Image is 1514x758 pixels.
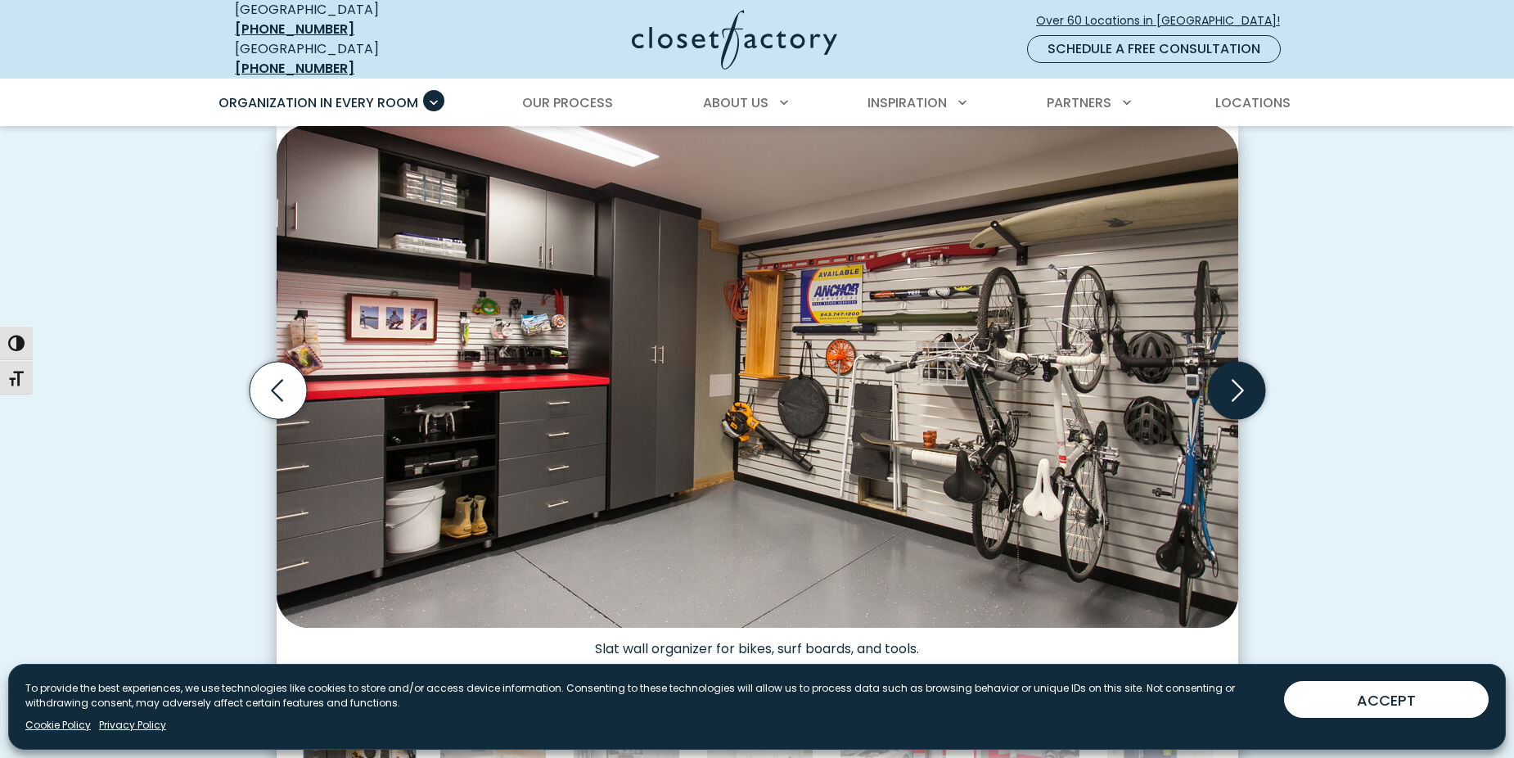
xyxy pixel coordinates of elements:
[25,681,1271,711] p: To provide the best experiences, we use technologies like cookies to store and/or access device i...
[277,124,1238,628] img: Custom garage slatwall organizer for bikes, surf boards, and tools
[632,10,837,70] img: Closet Factory Logo
[99,718,166,733] a: Privacy Policy
[219,93,418,112] span: Organization in Every Room
[1027,35,1281,63] a: Schedule a Free Consultation
[703,93,768,112] span: About Us
[235,20,354,38] a: [PHONE_NUMBER]
[1201,355,1272,426] button: Next slide
[207,80,1307,126] nav: Primary Menu
[1035,7,1294,35] a: Over 60 Locations in [GEOGRAPHIC_DATA]!
[1284,681,1489,718] button: ACCEPT
[243,355,313,426] button: Previous slide
[25,718,91,733] a: Cookie Policy
[1215,93,1291,112] span: Locations
[277,628,1238,657] figcaption: Slat wall organizer for bikes, surf boards, and tools.
[1036,12,1293,29] span: Over 60 Locations in [GEOGRAPHIC_DATA]!
[235,39,472,79] div: [GEOGRAPHIC_DATA]
[1047,93,1111,112] span: Partners
[867,93,947,112] span: Inspiration
[522,93,613,112] span: Our Process
[235,59,354,78] a: [PHONE_NUMBER]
